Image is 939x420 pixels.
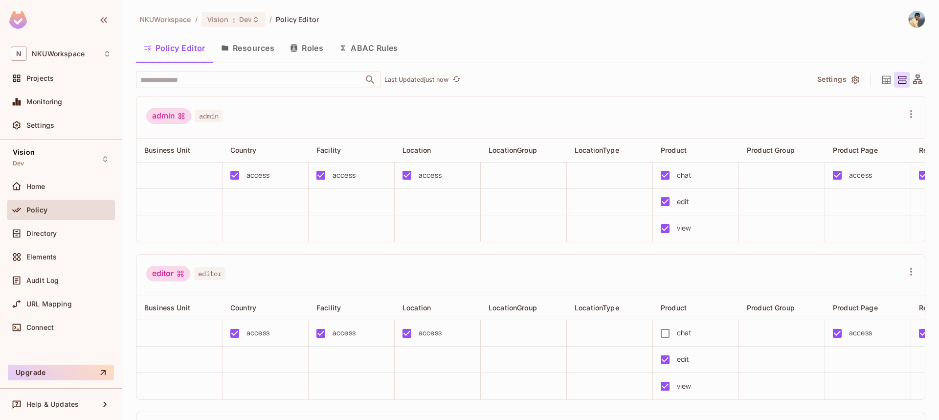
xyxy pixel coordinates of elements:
span: LocationGroup [489,303,537,312]
span: admin [195,110,223,122]
span: Policy Editor [276,15,319,24]
span: Dev [13,160,24,167]
span: Product Group [747,303,795,312]
div: access [333,170,356,181]
span: Product Group [747,146,795,154]
span: LocationType [575,303,619,312]
span: Monitoring [26,98,63,106]
span: Policy [26,206,47,214]
div: view [677,381,692,392]
span: : [232,16,236,23]
span: URL Mapping [26,300,72,308]
span: Vision [207,15,229,24]
span: Location [402,146,431,154]
span: Product [661,146,687,154]
span: Click to refresh data [448,74,462,86]
span: Connect [26,324,54,331]
div: admin [146,108,191,124]
span: Facility [316,303,341,312]
img: SReyMgAAAABJRU5ErkJggg== [9,11,27,29]
button: Upgrade [8,365,114,380]
span: Business Unit [144,303,190,312]
span: Elements [26,253,57,261]
span: N [11,47,27,61]
span: Dev [239,15,252,24]
span: Location [402,303,431,312]
span: Home [26,183,45,190]
span: Help & Updates [26,400,79,408]
div: access [849,327,872,338]
button: Policy Editor [136,36,213,60]
span: Projects [26,74,54,82]
span: Product Page [833,303,878,312]
button: Roles [282,36,331,60]
button: Resources [213,36,282,60]
button: ABAC Rules [331,36,406,60]
span: Audit Log [26,277,59,284]
li: / [269,15,272,24]
button: Settings [813,72,862,88]
span: refresh [452,75,461,85]
p: Last Updated just now [384,76,448,84]
span: Workspace: NKUWorkspace [32,50,85,58]
span: LocationType [575,146,619,154]
div: chat [677,327,692,338]
div: chat [677,170,692,181]
div: access [246,170,269,181]
div: edit [677,354,690,365]
div: view [677,223,692,233]
span: Country [230,303,256,312]
span: Settings [26,121,54,129]
span: Business Unit [144,146,190,154]
span: LocationGroup [489,146,537,154]
span: Product [661,303,687,312]
span: Directory [26,230,57,237]
span: Facility [316,146,341,154]
button: Open [363,73,377,87]
div: edit [677,196,690,207]
img: Nitin Kumar [909,11,925,27]
div: access [333,327,356,338]
div: editor [146,266,190,281]
div: access [849,170,872,181]
div: access [246,327,269,338]
span: the active workspace [140,15,191,24]
div: access [419,327,442,338]
span: Vision [13,148,35,156]
span: Country [230,146,256,154]
div: access [419,170,442,181]
li: / [195,15,198,24]
span: Product Page [833,146,878,154]
button: refresh [450,74,462,86]
span: editor [194,267,225,280]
